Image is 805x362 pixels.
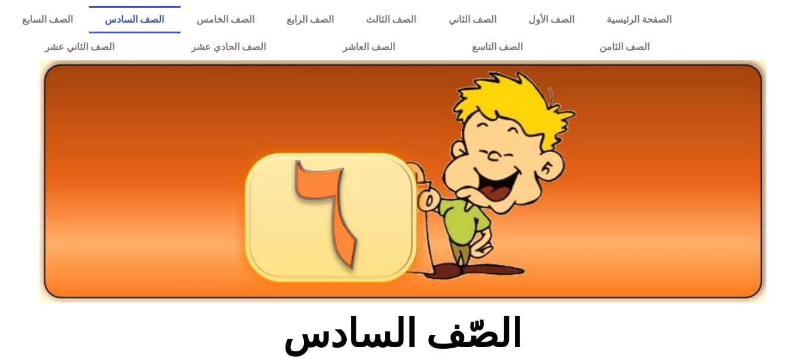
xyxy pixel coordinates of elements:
[590,6,688,33] a: الصفحة الرئيسية
[304,33,433,61] a: الصف العاشر
[181,6,271,33] a: الصف الخامس
[206,311,599,357] h2: الصّف السادس
[153,33,304,61] a: الصف الحادي عشر
[561,33,688,61] a: الصف الثامن
[433,6,512,33] a: الصف الثاني
[433,33,561,61] a: الصف التاسع
[512,6,590,33] a: الصف الأول
[271,6,350,33] a: الصف الرابع
[6,33,153,61] a: الصف الثاني عشر
[350,6,432,33] a: الصف الثالث
[89,6,180,33] a: الصف السادس
[6,6,89,33] a: الصف السابع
